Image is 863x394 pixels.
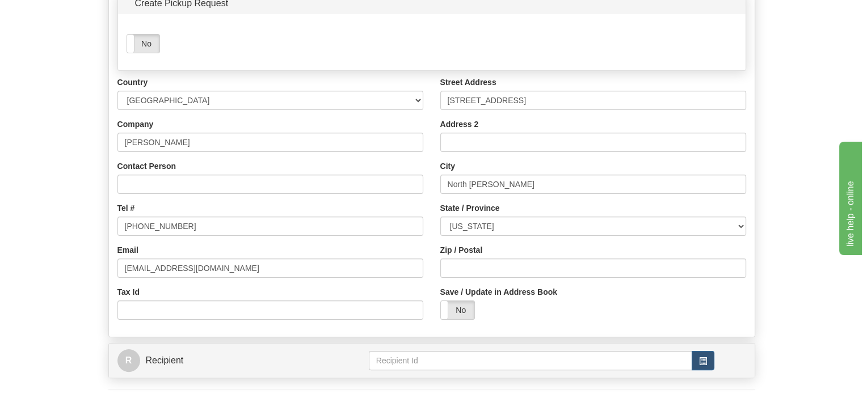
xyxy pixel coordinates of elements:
[117,160,176,172] label: Contact Person
[117,349,140,372] span: R
[369,351,692,370] input: Recipient Id
[440,77,496,88] label: Street Address
[127,35,159,53] label: No
[440,244,483,256] label: Zip / Postal
[440,160,455,172] label: City
[9,7,105,20] div: live help - online
[837,139,862,255] iframe: chat widget
[440,118,479,130] label: Address 2
[117,77,148,88] label: Country
[117,244,138,256] label: Email
[117,118,154,130] label: Company
[117,202,135,214] label: Tel #
[117,286,140,298] label: Tax Id
[440,202,500,214] label: State / Province
[441,301,474,319] label: No
[440,286,557,298] label: Save / Update in Address Book
[117,349,338,372] a: RRecipient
